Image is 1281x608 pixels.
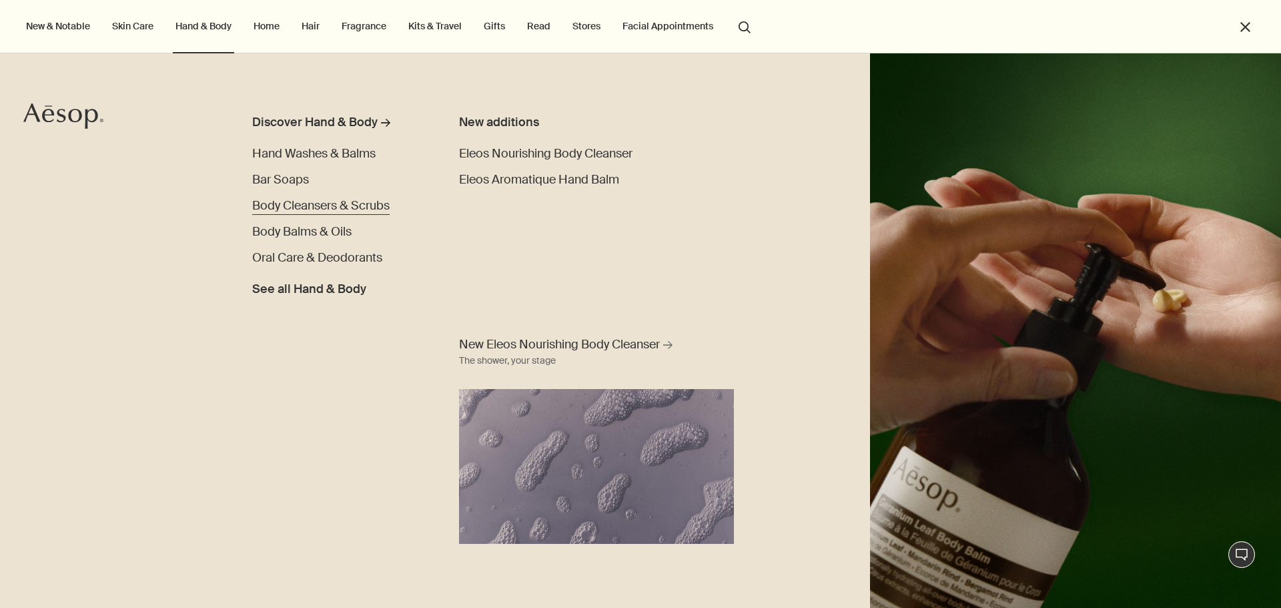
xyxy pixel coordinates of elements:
a: Fragrance [339,17,389,35]
a: Read [524,17,553,35]
button: Close the Menu [1238,19,1253,35]
span: Body Cleansers & Scrubs [252,198,390,214]
div: The shower, your stage [459,353,556,369]
span: Eleos Nourishing Body Cleanser [459,145,632,162]
button: Open search [733,13,757,39]
a: Body Balms & Oils [252,223,352,241]
a: Kits & Travel [406,17,464,35]
a: New Eleos Nourishing Body Cleanser The shower, your stageBody cleanser foam in purple background [456,333,737,544]
button: Stores [570,17,603,35]
span: Oral Care & Deodorants [252,250,382,266]
span: Eleos Aromatique Hand Balm [459,172,619,188]
a: Hand Washes & Balms [252,145,376,163]
img: A hand holding the pump dispensing Geranium Leaf Body Balm on to hand. [870,53,1281,608]
a: Discover Hand & Body [252,113,421,137]
span: Hand Washes & Balms [252,145,376,162]
a: Oral Care & Deodorants [252,249,382,267]
a: See all Hand & Body [252,275,366,298]
a: Eleos Nourishing Body Cleanser [459,145,632,163]
a: Hair [299,17,322,35]
a: Gifts [481,17,508,35]
div: Discover Hand & Body [252,113,378,131]
a: Skin Care [109,17,156,35]
a: Hand & Body [173,17,234,35]
a: Home [251,17,282,35]
a: Body Cleansers & Scrubs [252,197,390,215]
button: Live Assistance [1228,541,1255,568]
a: Facial Appointments [620,17,716,35]
span: Bar Soaps [252,172,309,188]
button: New & Notable [23,17,93,35]
a: Bar Soaps [252,171,309,189]
span: See all Hand & Body [252,280,366,298]
div: New additions [459,113,665,131]
a: Eleos Aromatique Hand Balm [459,171,619,189]
span: Body Balms & Oils [252,224,352,240]
span: New Eleos Nourishing Body Cleanser [459,336,660,353]
a: Aesop [23,103,103,133]
svg: Aesop [23,103,103,129]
